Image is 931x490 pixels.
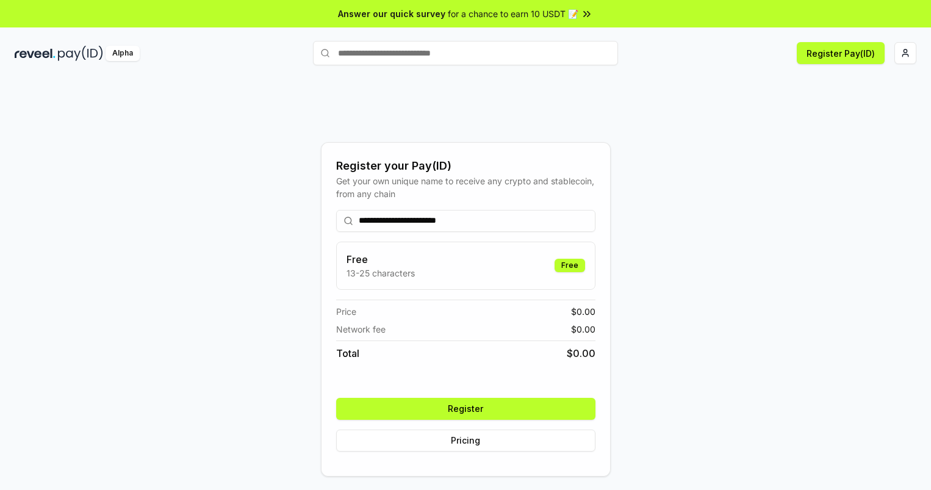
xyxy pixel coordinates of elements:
[58,46,103,61] img: pay_id
[336,175,595,200] div: Get your own unique name to receive any crypto and stablecoin, from any chain
[571,323,595,336] span: $ 0.00
[567,346,595,361] span: $ 0.00
[106,46,140,61] div: Alpha
[797,42,885,64] button: Register Pay(ID)
[338,7,445,20] span: Answer our quick survey
[555,259,585,272] div: Free
[336,346,359,361] span: Total
[15,46,56,61] img: reveel_dark
[336,305,356,318] span: Price
[336,323,386,336] span: Network fee
[448,7,578,20] span: for a chance to earn 10 USDT 📝
[571,305,595,318] span: $ 0.00
[336,398,595,420] button: Register
[347,267,415,279] p: 13-25 characters
[336,157,595,175] div: Register your Pay(ID)
[347,252,415,267] h3: Free
[336,430,595,452] button: Pricing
